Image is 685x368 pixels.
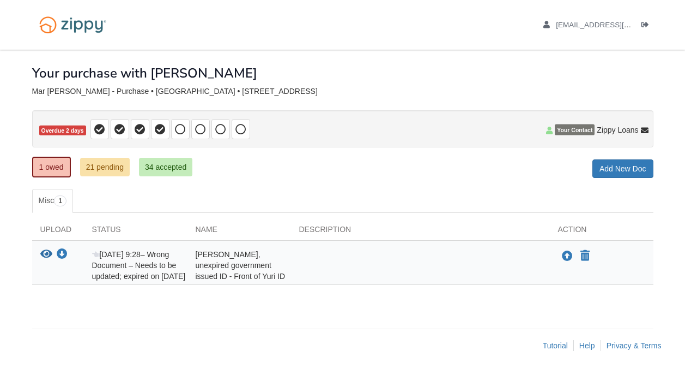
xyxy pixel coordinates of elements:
h1: Your purchase with [PERSON_NAME] [32,66,257,80]
a: edit profile [543,21,681,32]
div: – Wrong Document – Needs to be updated; expired on [DATE] [84,249,187,282]
a: 34 accepted [139,158,192,176]
div: Upload [32,224,84,240]
a: Add New Doc [592,159,653,178]
span: [DATE] 9:28 [92,250,141,259]
div: Action [550,224,653,240]
img: Logo [32,11,113,39]
a: Tutorial [543,341,568,350]
button: View Yuri Mar Nolasco - Valid, unexpired government issued ID - Front of Yuri ID [40,249,52,260]
span: Zippy Loans [597,124,638,135]
span: Your Contact [555,124,595,135]
a: Misc [32,189,73,213]
span: myuri1722@gmail.com [556,21,681,29]
span: [PERSON_NAME], unexpired government issued ID - Front of Yuri ID [196,250,286,281]
a: 1 owed [32,157,71,177]
a: Log out [641,21,653,32]
a: Help [579,341,595,350]
button: Declare Yuri Mar Nolasco - Valid, unexpired government issued ID - Front of Yuri ID not applicable [579,250,591,263]
a: 21 pending [80,158,130,176]
div: Description [291,224,550,240]
span: 1 [54,195,66,206]
div: Status [84,224,187,240]
a: Privacy & Terms [607,341,662,350]
a: Download Yuri Mar Nolasco - Valid, unexpired government issued ID - Front of Yuri ID [57,251,68,259]
div: Mar [PERSON_NAME] - Purchase • [GEOGRAPHIC_DATA] • [STREET_ADDRESS] [32,87,653,96]
div: Name [187,224,291,240]
button: Upload Yuri Mar Nolasco - Valid, unexpired government issued ID - Front of Yuri ID [561,249,574,263]
span: Overdue 2 days [39,126,86,136]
